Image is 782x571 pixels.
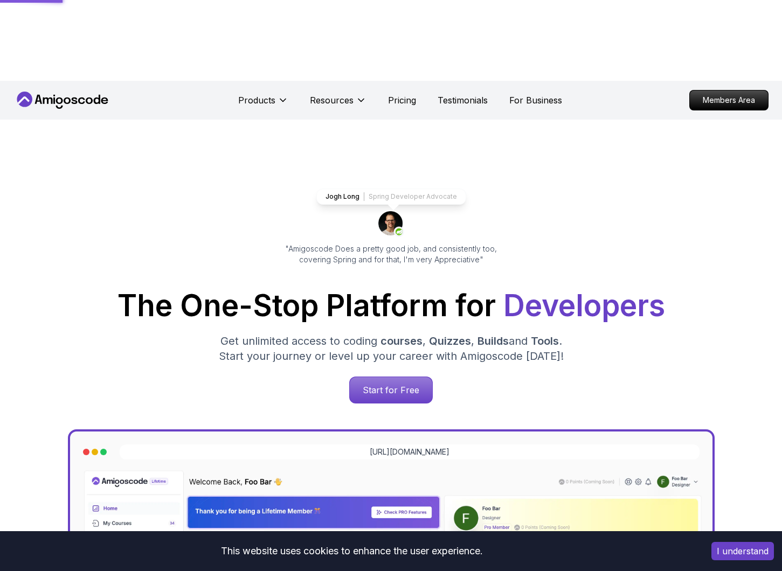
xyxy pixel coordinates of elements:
a: Testimonials [438,94,488,107]
a: [URL][DOMAIN_NAME] [370,447,449,457]
a: Start for Free [349,377,433,403]
p: Spring Developer Advocate [369,192,457,201]
span: courses [380,335,423,347]
p: Resources [310,94,354,107]
p: "Amigoscode Does a pretty good job, and consistently too, covering Spring and for that, I'm very ... [271,243,512,265]
button: Products [238,94,288,115]
p: Products [238,94,275,107]
button: Accept cookies [711,542,774,560]
button: Resources [310,94,366,115]
a: Members Area [689,90,769,110]
h1: The One-Stop Platform for [23,291,760,321]
img: josh long [378,211,404,237]
span: Quizzes [429,335,471,347]
p: Start for Free [350,377,432,403]
a: Pricing [388,94,416,107]
p: Get unlimited access to coding , , and . Start your journey or level up your career with Amigosco... [210,333,572,364]
div: This website uses cookies to enhance the user experience. [8,539,695,563]
span: Developers [503,288,665,323]
p: Members Area [690,90,768,110]
span: Builds [477,335,509,347]
p: Jogh Long [326,192,359,201]
a: For Business [509,94,562,107]
span: Tools [531,335,559,347]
